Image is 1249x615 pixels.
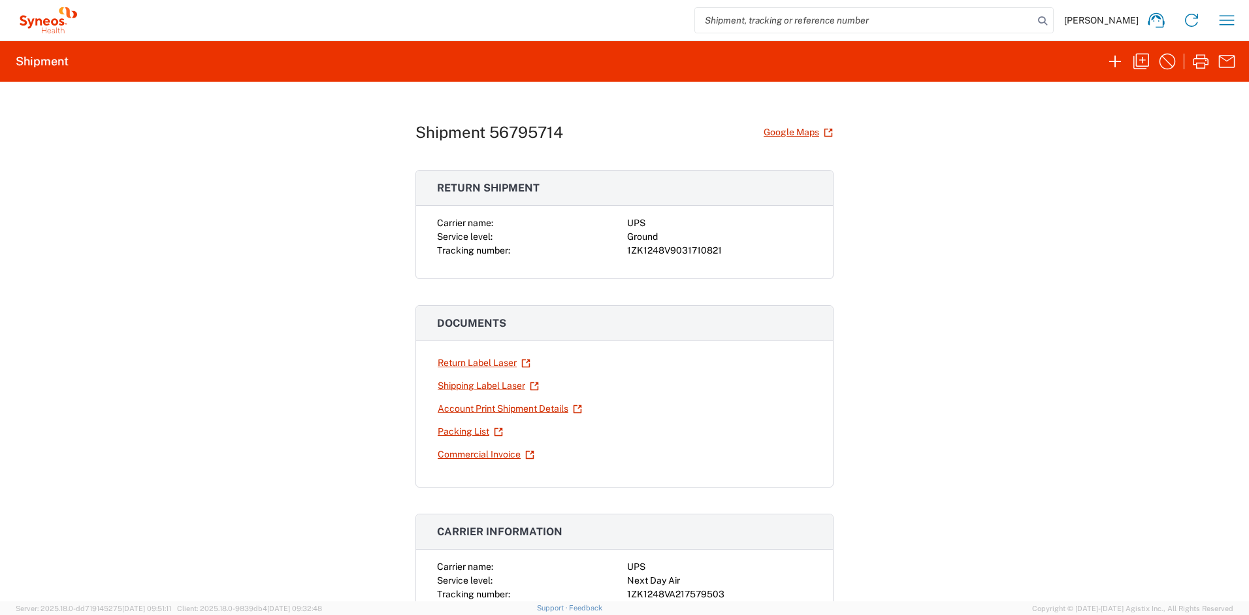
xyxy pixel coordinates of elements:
[177,605,322,612] span: Client: 2025.18.0-9839db4
[16,605,171,612] span: Server: 2025.18.0-dd719145275
[437,317,506,329] span: Documents
[537,604,570,612] a: Support
[437,374,540,397] a: Shipping Label Laser
[415,123,563,142] h1: Shipment 56795714
[437,561,493,572] span: Carrier name:
[627,216,812,230] div: UPS
[763,121,834,144] a: Google Maps
[16,54,69,69] h2: Shipment
[627,588,812,601] div: 1ZK1248VA217579503
[627,244,812,258] div: 1ZK1248V9031710821
[627,230,812,244] div: Ground
[569,604,602,612] a: Feedback
[627,560,812,574] div: UPS
[1064,14,1139,26] span: [PERSON_NAME]
[437,525,562,538] span: Carrier information
[437,443,535,466] a: Commercial Invoice
[437,352,531,374] a: Return Label Laser
[437,182,540,194] span: Return shipment
[437,575,493,586] span: Service level:
[437,231,493,242] span: Service level:
[122,605,171,612] span: [DATE] 09:51:11
[267,605,322,612] span: [DATE] 09:32:48
[437,589,510,599] span: Tracking number:
[1032,603,1233,614] span: Copyright © [DATE]-[DATE] Agistix Inc., All Rights Reserved
[437,218,493,228] span: Carrier name:
[437,397,583,420] a: Account Print Shipment Details
[627,574,812,588] div: Next Day Air
[695,8,1033,33] input: Shipment, tracking or reference number
[437,245,510,256] span: Tracking number:
[437,420,504,443] a: Packing List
